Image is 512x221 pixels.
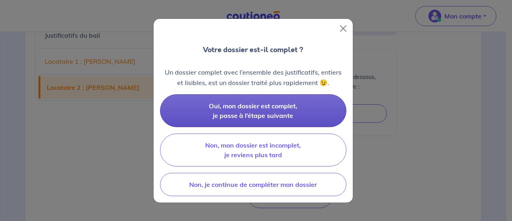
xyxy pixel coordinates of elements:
[209,102,297,120] span: Oui, mon dossier est complet, je passe à l’étape suivante
[205,141,301,159] span: Non, mon dossier est incomplet, je reviens plus tard
[203,45,303,55] p: Votre dossier est-il complet ?
[337,22,350,35] button: Close
[160,134,346,166] button: Non, mon dossier est incomplet, je reviens plus tard
[160,173,346,196] button: Non, je continue de compléter mon dossier
[189,180,317,189] span: Non, je continue de compléter mon dossier
[160,67,346,88] p: Un dossier complet avec l’ensemble des justificatifs, entiers et lisibles, est un dossier traité ...
[160,94,346,127] button: Oui, mon dossier est complet, je passe à l’étape suivante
